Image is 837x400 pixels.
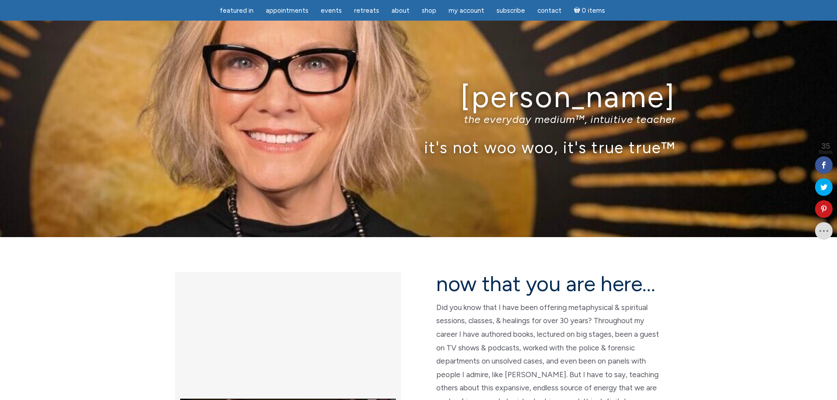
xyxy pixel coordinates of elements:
[321,7,342,14] span: Events
[532,2,567,19] a: Contact
[449,7,484,14] span: My Account
[569,1,611,19] a: Cart0 items
[162,80,676,113] h1: [PERSON_NAME]
[443,2,489,19] a: My Account
[386,2,415,19] a: About
[391,7,409,14] span: About
[162,138,676,157] p: it's not woo woo, it's true true™
[496,7,525,14] span: Subscribe
[214,2,259,19] a: featured in
[162,113,676,126] p: the everyday medium™, intuitive teacher
[436,272,663,295] h2: now that you are here…
[315,2,347,19] a: Events
[819,150,833,155] span: Shares
[537,7,562,14] span: Contact
[261,2,314,19] a: Appointments
[582,7,605,14] span: 0 items
[266,7,308,14] span: Appointments
[491,2,530,19] a: Subscribe
[220,7,254,14] span: featured in
[574,7,582,14] i: Cart
[417,2,442,19] a: Shop
[819,142,833,150] span: 35
[354,7,379,14] span: Retreats
[422,7,436,14] span: Shop
[349,2,384,19] a: Retreats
